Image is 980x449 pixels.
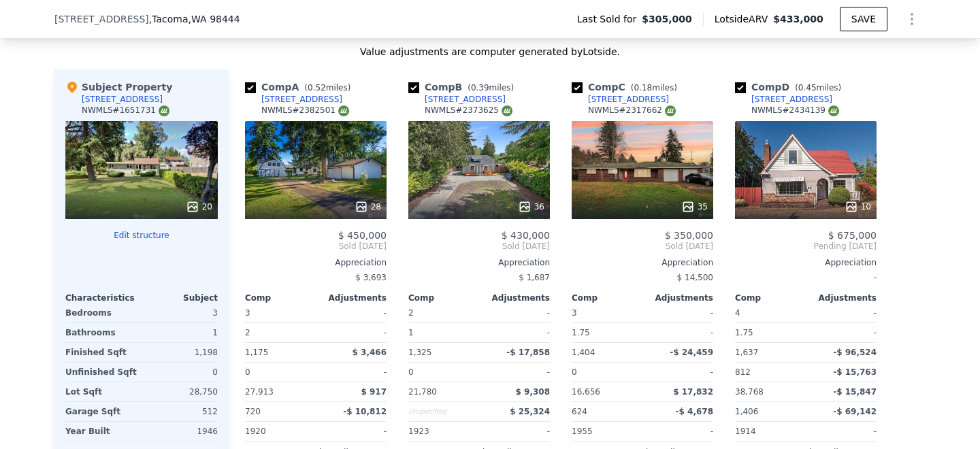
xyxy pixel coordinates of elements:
div: 1.75 [572,323,640,342]
div: 1923 [408,422,476,441]
span: -$ 17,858 [506,348,550,357]
span: 4 [735,308,740,318]
span: 1,175 [245,348,268,357]
div: Year Built [65,422,139,441]
div: Adjustments [316,293,387,303]
img: NWMLS Logo [665,105,676,116]
span: -$ 24,459 [670,348,713,357]
div: - [808,422,877,441]
span: $ 1,687 [519,273,550,282]
span: 0 [245,367,250,377]
div: NWMLS # 1651731 [82,105,169,116]
div: - [645,303,713,322]
div: 1955 [572,422,640,441]
div: [STREET_ADDRESS] [261,94,342,105]
a: [STREET_ADDRESS] [245,94,342,105]
div: - [482,323,550,342]
div: Characteristics [65,293,142,303]
span: , Tacoma [149,12,240,26]
div: - [482,303,550,322]
span: Sold [DATE] [572,241,713,252]
span: 1,406 [735,407,758,416]
div: 28 [355,200,381,214]
span: 1,404 [572,348,595,357]
div: 1946 [144,422,218,441]
span: Lotside ARV [715,12,773,26]
div: Value adjustments are computer generated by Lotside . [54,45,926,59]
div: 1,198 [144,343,218,362]
span: 0 [572,367,577,377]
div: - [318,422,387,441]
span: 3 [245,308,250,318]
div: Comp D [735,80,847,94]
div: Bathrooms [65,323,139,342]
div: Lot Sqft [65,382,139,401]
span: $ 3,693 [355,273,387,282]
div: NWMLS # 2317662 [588,105,676,116]
div: - [318,363,387,382]
span: $ 350,000 [665,230,713,241]
span: 0.45 [798,83,817,93]
div: Comp [572,293,642,303]
span: Sold [DATE] [408,241,550,252]
div: - [808,323,877,342]
span: 0.52 [308,83,326,93]
div: - [808,303,877,322]
span: $ 675,000 [828,230,877,241]
a: [STREET_ADDRESS] [572,94,669,105]
div: - [735,268,877,287]
img: NWMLS Logo [159,105,169,116]
div: 0 [144,363,218,382]
div: Bedrooms [65,303,139,322]
span: Pending [DATE] [735,241,877,252]
div: Appreciation [572,257,713,268]
div: 1914 [735,422,803,441]
div: 512 [144,402,218,421]
div: 20 [186,200,212,214]
span: ( miles) [789,83,847,93]
span: $ 917 [361,387,387,397]
span: -$ 69,142 [833,407,877,416]
span: Last Sold for [577,12,642,26]
div: 1 [144,323,218,342]
div: 10 [845,200,871,214]
div: Unfinished Sqft [65,363,139,382]
span: 812 [735,367,751,377]
div: [STREET_ADDRESS] [425,94,506,105]
span: 0 [408,367,414,377]
div: [STREET_ADDRESS] [82,94,163,105]
span: $ 450,000 [338,230,387,241]
div: Comp B [408,80,519,94]
span: 38,768 [735,387,764,397]
span: $ 430,000 [502,230,550,241]
img: NWMLS Logo [502,105,512,116]
img: NWMLS Logo [828,105,839,116]
a: [STREET_ADDRESS] [735,94,832,105]
span: 0.39 [471,83,489,93]
div: - [482,422,550,441]
span: , WA 98444 [189,14,240,24]
div: - [645,323,713,342]
div: Comp [245,293,316,303]
div: 35 [681,200,708,214]
div: - [645,422,713,441]
span: 1,325 [408,348,431,357]
span: ( miles) [462,83,519,93]
img: NWMLS Logo [338,105,349,116]
span: 27,913 [245,387,274,397]
div: [STREET_ADDRESS] [588,94,669,105]
span: $ 17,832 [673,387,713,397]
div: - [318,323,387,342]
div: Unspecified [408,402,476,421]
div: NWMLS # 2373625 [425,105,512,116]
div: 1 [408,323,476,342]
div: Subject Property [65,80,172,94]
div: 1.75 [735,323,803,342]
span: -$ 15,763 [833,367,877,377]
div: Adjustments [642,293,713,303]
div: - [318,303,387,322]
div: Comp [735,293,806,303]
span: ( miles) [625,83,683,93]
span: 3 [572,308,577,318]
div: NWMLS # 2434139 [751,105,839,116]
